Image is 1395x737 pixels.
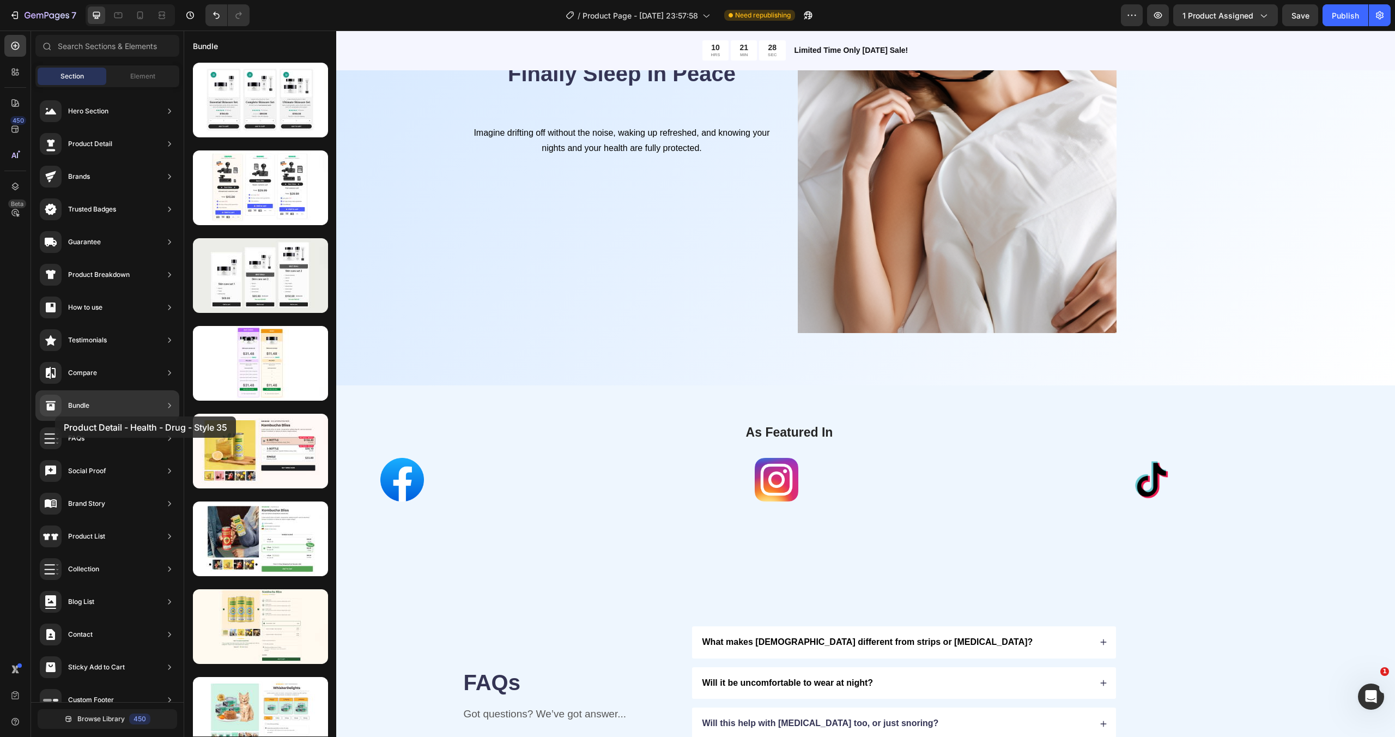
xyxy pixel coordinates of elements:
span: Save [1291,11,1309,20]
button: Browse Library450 [38,709,177,729]
iframe: Intercom live chat [1358,684,1384,710]
span: Section [60,71,84,81]
div: Product Breakdown [68,269,130,280]
div: Publish [1332,10,1359,21]
div: Product Detail [68,138,112,149]
p: 7 [71,9,76,22]
span: 1 product assigned [1182,10,1253,21]
div: Undo/Redo [205,4,250,26]
div: FAQs [68,433,84,444]
button: Save [1282,4,1318,26]
div: Bundle [68,400,89,411]
div: How to use [68,302,102,313]
div: Brand Story [68,498,105,509]
div: Sticky Add to Cart [68,662,125,673]
div: Brands [68,171,90,182]
button: Publish [1323,4,1368,26]
div: Guarantee [68,237,101,247]
div: Contact [68,629,93,640]
div: Custom Footer [68,694,114,705]
div: Blog List [68,596,94,607]
span: Element [130,71,155,81]
span: Browse Library [77,714,125,724]
button: 1 product assigned [1173,4,1278,26]
span: Product Page - [DATE] 23:57:58 [583,10,698,21]
div: 450 [129,714,150,724]
button: 7 [4,4,81,26]
div: Collection [68,564,99,575]
div: Testimonials [68,335,107,346]
div: Trusted Badges [68,204,116,215]
span: / [578,10,580,21]
input: Search Sections & Elements [35,35,179,57]
span: 1 [1380,667,1389,676]
span: Need republishing [735,10,791,20]
div: 450 [10,116,26,125]
div: Product List [68,531,105,542]
div: Beta [8,200,26,208]
div: Compare [68,367,97,378]
div: Hero Section [68,106,108,117]
iframe: Design area [184,31,1395,737]
div: Social Proof [68,466,106,476]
